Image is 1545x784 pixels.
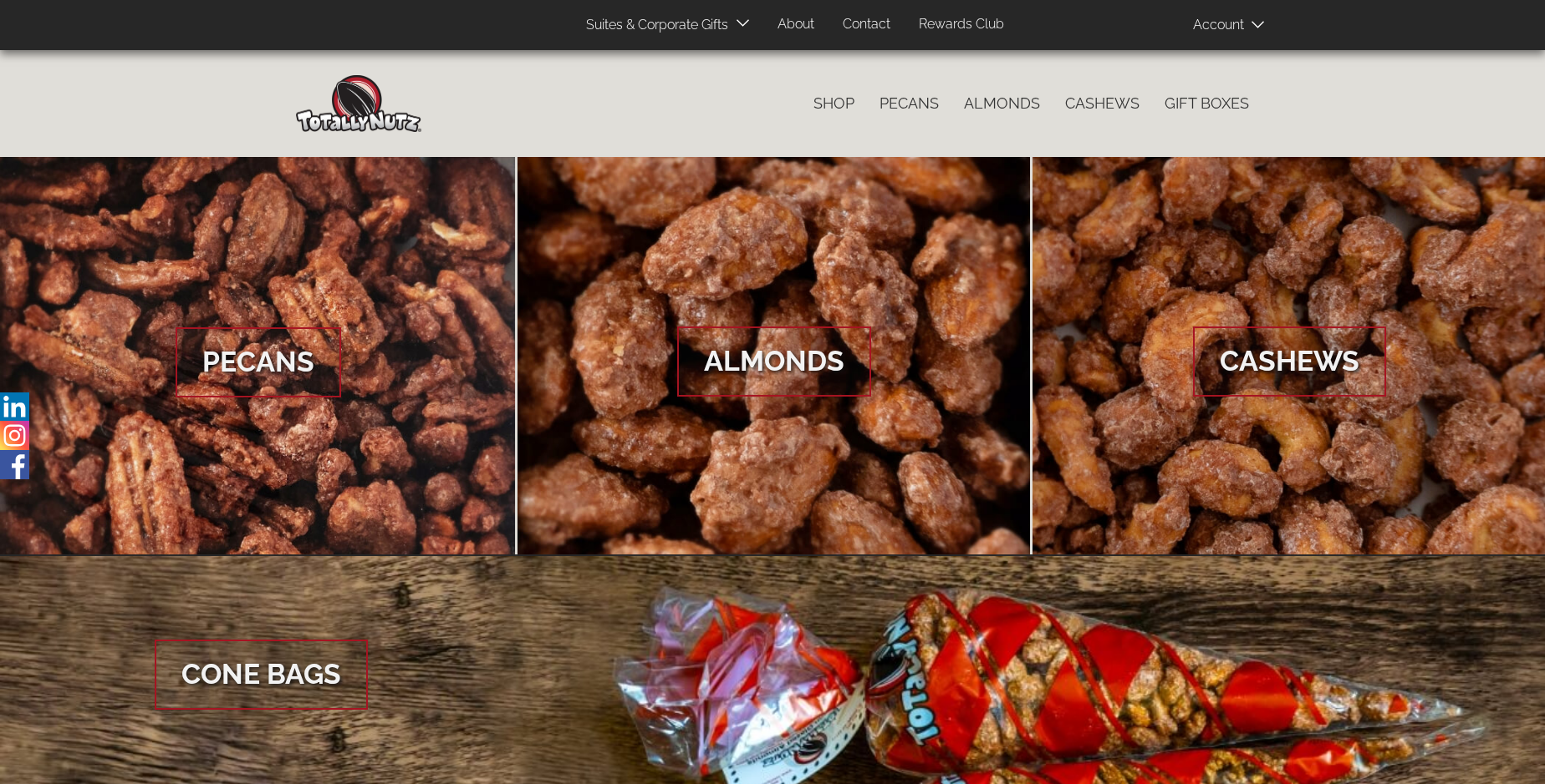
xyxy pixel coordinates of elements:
[906,8,1017,41] a: Rewards Club
[1152,86,1262,121] a: Gift Boxes
[867,86,951,121] a: Pecans
[574,9,733,42] a: Suites & Corporate Gifts
[677,326,871,397] span: Almonds
[765,8,827,41] a: About
[296,75,421,132] img: Home
[801,86,867,121] a: Shop
[176,327,341,397] span: Pecans
[1053,86,1152,121] a: Cashews
[951,86,1053,121] a: Almonds
[1193,326,1386,397] span: Cashews
[830,8,903,41] a: Contact
[518,157,1031,556] a: Almonds
[155,640,368,710] span: Cone Bags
